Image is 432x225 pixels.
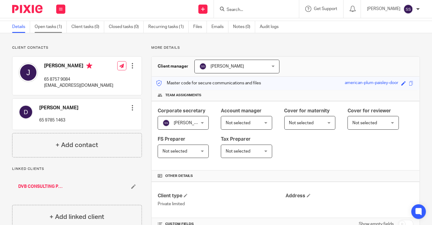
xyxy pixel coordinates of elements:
[44,83,113,89] p: [EMAIL_ADDRESS][DOMAIN_NAME]
[226,149,250,153] span: Not selected
[352,121,377,125] span: Not selected
[221,137,251,142] span: Tax Preparer
[163,119,170,127] img: svg%3E
[151,45,420,50] p: More details
[211,64,244,69] span: [PERSON_NAME]
[348,108,391,113] span: Cover for reviewer
[284,108,330,113] span: Cover for maternity
[71,21,104,33] a: Client tasks (0)
[199,63,207,70] img: svg%3E
[226,121,250,125] span: Not selected
[12,167,142,171] p: Linked clients
[12,45,142,50] p: Client contacts
[44,76,113,83] p: 65 8757 9084
[221,108,262,113] span: Account manager
[193,21,207,33] a: Files
[260,21,283,33] a: Audit logs
[211,21,228,33] a: Emails
[109,21,144,33] a: Closed tasks (0)
[158,63,188,69] h3: Client manager
[165,93,201,98] span: Team assignments
[345,80,398,87] div: american-plum-paisley-door
[314,7,337,11] span: Get Support
[35,21,67,33] a: Open tasks (1)
[226,7,281,13] input: Search
[50,212,104,222] h4: + Add linked client
[148,21,189,33] a: Recurring tasks (1)
[367,6,400,12] p: [PERSON_NAME]
[86,63,92,69] i: Primary
[12,21,30,33] a: Details
[39,117,78,123] p: 65 9785 1463
[403,4,413,14] img: svg%3E
[158,137,185,142] span: FS Preparer
[158,108,205,113] span: Corporate secretary
[39,105,78,111] h4: [PERSON_NAME]
[289,121,314,125] span: Not selected
[18,184,65,190] a: DVB CONSULTING PTE. LTD.
[286,193,413,199] h4: Address
[156,80,261,86] p: Master code for secure communications and files
[44,63,113,70] h4: [PERSON_NAME]
[158,201,286,207] p: Private limited
[158,193,286,199] h4: Client type
[56,140,98,150] h4: + Add contact
[165,174,193,178] span: Other details
[12,5,43,13] img: Pixie
[233,21,255,33] a: Notes (0)
[19,105,33,119] img: svg%3E
[163,149,187,153] span: Not selected
[174,121,207,125] span: [PERSON_NAME]
[19,63,38,82] img: svg%3E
